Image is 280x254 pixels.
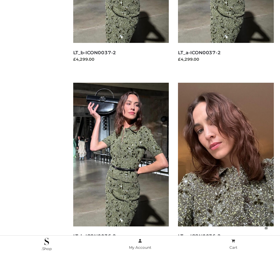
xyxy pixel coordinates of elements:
[73,233,116,239] a: LT_b-ICON0036-2
[178,50,221,55] a: LT_a-ICON0037-2
[187,237,280,251] a: Cart
[259,214,274,229] span: Back to top
[73,56,169,62] div: £4,299.00
[178,56,274,62] div: £4,299.00
[93,237,187,251] a: My Account
[229,245,237,250] span: Cart
[41,246,52,251] span: .Shop
[178,233,221,239] a: LT_a-ICON0036-2
[129,245,151,250] span: My Account
[44,238,49,245] img: .Shop
[73,50,116,55] a: LT_b-ICON0037-2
